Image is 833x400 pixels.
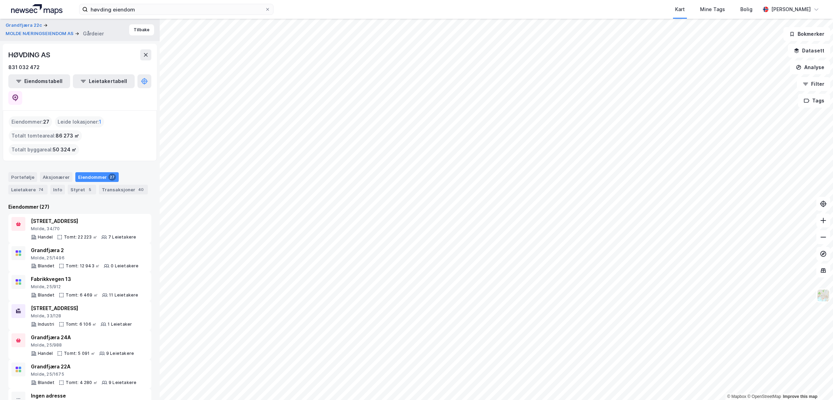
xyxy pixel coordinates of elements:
[31,304,132,312] div: [STREET_ADDRESS]
[38,292,54,298] div: Blandet
[31,333,134,342] div: Grandfjæra 24A
[111,263,138,269] div: 0 Leietakere
[8,203,151,211] div: Eiendommer (27)
[53,145,76,154] span: 50 324 ㎡
[740,5,752,14] div: Bolig
[6,30,75,37] button: MOLDE NÆRINGSEIENDOM AS
[31,226,136,232] div: Molde, 34/70
[64,351,95,356] div: Tomt: 5 091 ㎡
[66,292,98,298] div: Tomt: 6 469 ㎡
[38,322,54,327] div: Industri
[8,185,48,194] div: Leietakere
[109,380,136,385] div: 9 Leietakere
[31,275,138,283] div: Fabrikkvegen 13
[9,144,79,155] div: Totalt byggareal :
[56,132,79,140] span: 86 273 ㎡
[6,22,43,29] button: Grandfjæra 22c
[798,367,833,400] iframe: Chat Widget
[817,289,830,302] img: Z
[108,234,136,240] div: 7 Leietakere
[9,116,52,127] div: Eiendommer :
[38,263,54,269] div: Blandet
[43,118,49,126] span: 27
[108,322,132,327] div: 1 Leietaker
[66,380,98,385] div: Tomt: 4 280 ㎡
[31,362,136,371] div: Grandfjæra 22A
[798,94,830,108] button: Tags
[31,255,139,261] div: Molde, 25/1496
[788,44,830,58] button: Datasett
[66,322,97,327] div: Tomt: 6 106 ㎡
[109,292,138,298] div: 11 Leietakere
[31,284,138,290] div: Molde, 25/912
[31,372,136,377] div: Molde, 25/1675
[8,63,40,72] div: 831 032 472
[106,351,134,356] div: 9 Leietakere
[790,60,830,74] button: Analyse
[38,234,53,240] div: Handel
[73,74,135,88] button: Leietakertabell
[9,130,82,141] div: Totalt tomteareal :
[38,380,54,385] div: Blandet
[675,5,685,14] div: Kart
[31,313,132,319] div: Molde, 33/128
[783,27,830,41] button: Bokmerker
[38,351,53,356] div: Handel
[31,217,136,225] div: [STREET_ADDRESS]
[40,172,73,182] div: Aksjonærer
[783,394,817,399] a: Improve this map
[99,185,148,194] div: Transaksjoner
[137,186,145,193] div: 40
[8,49,52,60] div: HØVDING AS
[8,172,37,182] div: Portefølje
[31,246,139,255] div: Grandfjæra 2
[88,4,265,15] input: Søk på adresse, matrikkel, gårdeiere, leietakere eller personer
[31,342,134,348] div: Molde, 25/988
[108,174,116,181] div: 27
[31,392,133,400] div: Ingen adresse
[727,394,746,399] a: Mapbox
[83,30,104,38] div: Gårdeier
[700,5,725,14] div: Mine Tags
[50,185,65,194] div: Info
[8,74,70,88] button: Eiendomstabell
[75,172,119,182] div: Eiendommer
[11,4,62,15] img: logo.a4113a55bc3d86da70a041830d287a7e.svg
[771,5,811,14] div: [PERSON_NAME]
[68,185,96,194] div: Styret
[99,118,101,126] span: 1
[37,186,45,193] div: 74
[55,116,104,127] div: Leide lokasjoner :
[64,234,97,240] div: Tomt: 22 223 ㎡
[66,263,100,269] div: Tomt: 12 943 ㎡
[747,394,781,399] a: OpenStreetMap
[129,24,154,35] button: Tilbake
[797,77,830,91] button: Filter
[86,186,93,193] div: 5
